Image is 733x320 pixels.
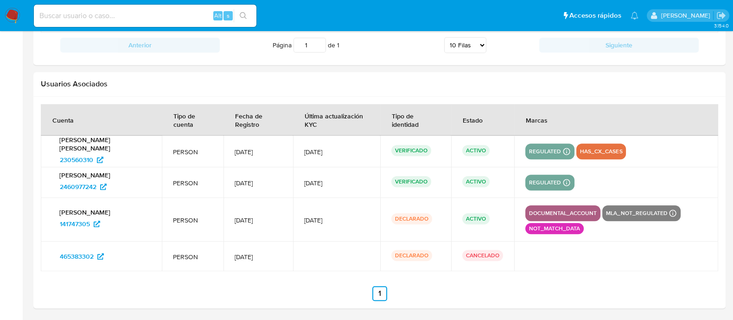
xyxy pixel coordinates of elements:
a: Salir [716,11,726,20]
span: Accesos rápidos [569,11,621,20]
button: search-icon [234,9,253,22]
span: s [227,11,229,20]
a: Notificaciones [631,12,638,20]
span: 3.154.0 [714,22,728,29]
input: Buscar usuario o caso... [34,10,256,22]
h2: Usuarios Asociados [41,79,718,89]
span: Alt [214,11,222,20]
p: martin.degiuli@mercadolibre.com [661,11,713,20]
